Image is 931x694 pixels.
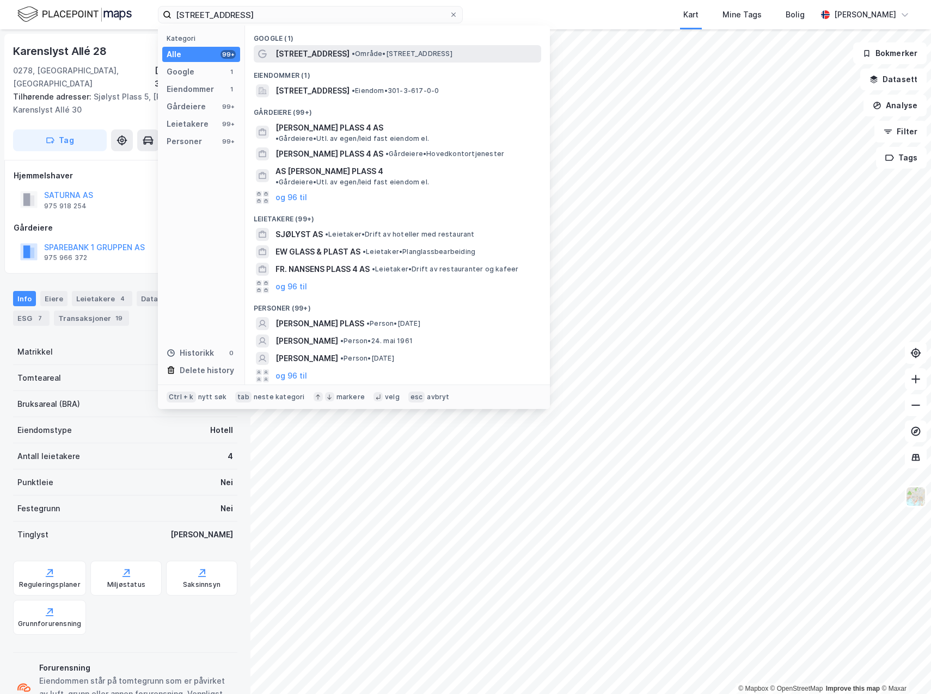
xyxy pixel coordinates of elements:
[245,206,550,226] div: Leietakere (99+)
[167,65,194,78] div: Google
[171,7,449,23] input: Søk på adresse, matrikkel, gårdeiere, leietakere eller personer
[275,178,429,187] span: Gårdeiere • Utl. av egen/leid fast eiendom el.
[44,202,87,210] div: 975 918 254
[905,486,926,507] img: Z
[275,165,383,178] span: AS [PERSON_NAME] PLASS 4
[352,49,452,58] span: Område • [STREET_ADDRESS]
[245,100,550,119] div: Gårdeiere (99+)
[275,134,429,143] span: Gårdeiere • Utl. av egen/leid fast eiendom el.
[17,528,48,541] div: Tinglyst
[228,450,233,463] div: 4
[275,84,350,97] span: [STREET_ADDRESS]
[170,528,233,541] div: [PERSON_NAME]
[167,346,214,360] div: Historikk
[275,47,350,60] span: [STREET_ADDRESS]
[167,135,202,148] div: Personer
[235,392,252,402] div: tab
[340,337,344,345] span: •
[325,230,328,238] span: •
[385,150,504,158] span: Gårdeiere • Hovedkontortjenester
[72,291,132,306] div: Leietakere
[275,228,323,241] span: SJØLYST AS
[366,319,370,327] span: •
[372,265,375,273] span: •
[275,352,338,365] span: [PERSON_NAME]
[275,334,338,348] span: [PERSON_NAME]
[13,92,94,101] span: Tilhørende adresser:
[13,64,155,90] div: 0278, [GEOGRAPHIC_DATA], [GEOGRAPHIC_DATA]
[408,392,425,402] div: esc
[18,619,81,628] div: Grunnforurensning
[853,42,927,64] button: Bokmerker
[336,393,365,401] div: markere
[366,319,420,328] span: Person • [DATE]
[275,263,370,276] span: FR. NANSENS PLASS 4 AS
[770,685,823,692] a: OpenStreetMap
[167,83,214,96] div: Eiendommer
[17,502,60,515] div: Festegrunn
[167,117,209,131] div: Leietakere
[826,685,880,692] a: Improve this map
[275,280,307,293] button: og 96 til
[13,42,108,60] div: Karenslyst Allé 28
[363,247,366,256] span: •
[254,393,305,401] div: neste kategori
[245,63,550,82] div: Eiendommer (1)
[275,147,383,160] span: [PERSON_NAME] PLASS 4 AS
[275,191,307,204] button: og 96 til
[863,95,927,116] button: Analyse
[220,476,233,489] div: Nei
[372,265,518,274] span: Leietaker • Drift av restauranter og kafeer
[325,230,475,239] span: Leietaker • Drift av hoteller med restaurant
[167,100,206,113] div: Gårdeiere
[17,371,61,385] div: Tomteareal
[40,291,68,306] div: Eiere
[834,8,896,21] div: [PERSON_NAME]
[167,48,181,61] div: Alle
[683,8,699,21] div: Kart
[275,317,364,330] span: [PERSON_NAME] PLASS
[117,293,128,304] div: 4
[860,69,927,90] button: Datasett
[363,247,475,256] span: Leietaker • Planglassbearbeiding
[786,8,805,21] div: Bolig
[210,424,233,437] div: Hotell
[14,221,237,234] div: Gårdeiere
[17,345,53,358] div: Matrikkel
[874,121,927,142] button: Filter
[44,253,87,262] div: 975 966 372
[167,34,240,42] div: Kategori
[13,90,229,116] div: Sjølyst Plass 5, [PERSON_NAME] 1, Karenslyst Allé 30
[340,337,413,345] span: Person • 24. mai 1961
[180,364,234,377] div: Delete history
[227,349,236,357] div: 0
[198,393,227,401] div: nytt søk
[427,393,449,401] div: avbryt
[19,580,81,589] div: Reguleringsplaner
[13,311,50,326] div: ESG
[220,502,233,515] div: Nei
[876,147,927,169] button: Tags
[13,129,107,151] button: Tag
[14,169,237,182] div: Hjemmelshaver
[352,49,355,58] span: •
[227,67,236,76] div: 1
[17,424,72,437] div: Eiendomstype
[113,313,125,324] div: 19
[275,369,307,382] button: og 96 til
[17,450,80,463] div: Antall leietakere
[54,311,129,326] div: Transaksjoner
[13,291,36,306] div: Info
[385,150,389,158] span: •
[39,661,233,674] div: Forurensning
[227,85,236,94] div: 1
[34,313,45,324] div: 7
[275,134,279,142] span: •
[220,50,236,59] div: 99+
[245,26,550,45] div: Google (1)
[137,291,177,306] div: Datasett
[183,580,220,589] div: Saksinnsyn
[245,295,550,315] div: Personer (99+)
[385,393,400,401] div: velg
[17,398,80,411] div: Bruksareal (BRA)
